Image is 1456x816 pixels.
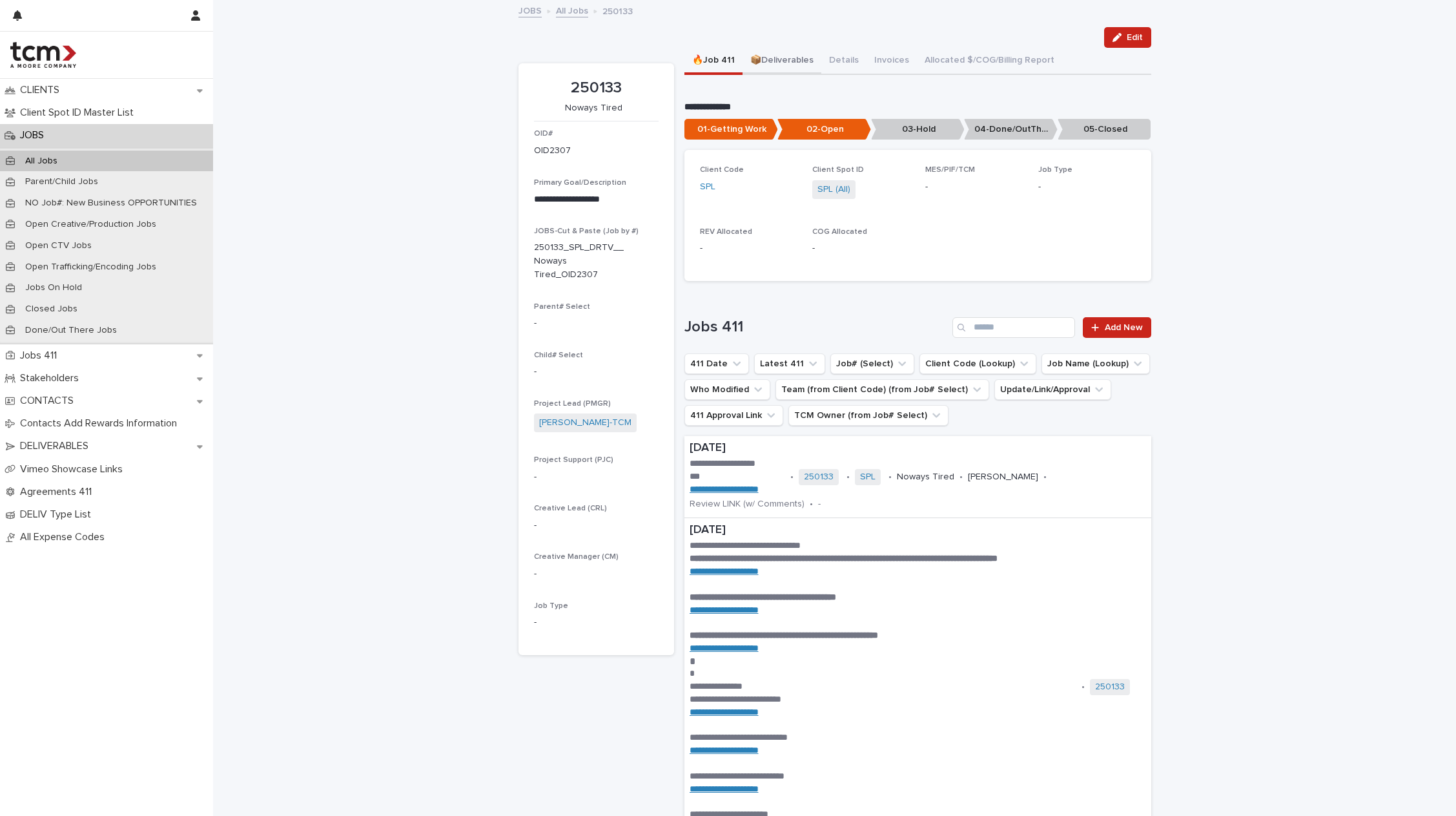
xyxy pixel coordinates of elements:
p: CLIENTS [15,84,70,96]
a: JOBS [518,3,542,17]
p: 03-Hold [871,119,965,140]
p: All Expense Codes [15,531,115,543]
p: • [1043,472,1047,483]
a: All Jobs [556,3,588,17]
p: Review LINK (w/ Comments) [690,499,805,510]
p: Jobs On Hold [15,282,92,293]
button: 411 Approval Link [684,405,783,426]
p: 04-Done/OutThere [964,119,1058,140]
p: Stakeholders [15,372,89,384]
button: TCM Owner (from Job# Select) [788,405,948,426]
button: Update/Link/Approval [994,379,1111,400]
button: Job# (Select) [830,353,914,374]
button: 📦Deliverables [743,48,821,75]
p: - [534,365,659,379]
span: Edit [1127,33,1143,42]
p: - [534,567,659,581]
p: • [888,472,892,483]
span: Add New [1105,323,1143,332]
span: Creative Manager (CM) [534,553,619,561]
p: • [810,499,813,510]
p: • [959,472,963,483]
span: Parent# Select [534,303,590,311]
span: MES/PIF/TCM [925,166,975,174]
p: Noways Tired [534,103,653,114]
p: Parent/Child Jobs [15,176,108,187]
p: JOBS [15,129,54,141]
p: - [1038,180,1136,194]
p: DELIVERABLES [15,440,99,452]
p: - [534,317,659,330]
p: Agreements 411 [15,486,102,498]
p: - [812,242,910,255]
p: - [925,180,1023,194]
p: - [700,242,797,255]
span: Project Support (PJC) [534,456,613,464]
span: Job Type [1038,166,1072,174]
span: Primary Goal/Description [534,179,626,187]
a: 250133 [804,472,834,483]
p: NO Job#: New Business OPPORTUNITIES [15,198,207,209]
p: Noways Tired [897,472,954,483]
button: Client Code (Lookup) [919,353,1036,374]
p: Client Spot ID Master List [15,107,144,119]
img: 4hMmSqQkux38exxPVZHQ [10,42,76,68]
a: 250133 [1095,682,1125,693]
span: REV Allocated [700,228,752,236]
p: Vimeo Showcase Links [15,463,133,476]
button: 411 Date [684,353,749,374]
p: - [534,470,659,484]
p: CONTACTS [15,395,84,407]
p: Closed Jobs [15,304,88,315]
p: [DATE] [690,441,1146,455]
a: SPL [860,472,876,483]
button: Allocated $/COG/Billing Report [917,48,1062,75]
p: 05-Closed [1058,119,1151,140]
span: Child# Select [534,351,583,359]
span: OID# [534,130,553,138]
p: 02-Open [777,119,871,140]
p: DELIV Type List [15,508,101,521]
p: 01-Getting Work [684,119,778,140]
a: [PERSON_NAME]-TCM [539,416,631,430]
p: OID2307 [534,144,571,158]
p: 250133_SPL_DRTV__Noways Tired_OID2307 [534,241,628,281]
a: Add New [1083,317,1151,338]
button: 🔥Job 411 [684,48,743,75]
span: Client Spot ID [812,166,864,174]
span: COG Allocated [812,228,867,236]
p: • [846,472,850,483]
p: Open Creative/Production Jobs [15,219,167,230]
p: - [818,499,821,510]
p: - [534,616,659,629]
p: [DATE] [690,523,1146,538]
button: Who Modified [684,379,770,400]
p: 250133 [602,3,633,17]
button: Invoices [866,48,917,75]
p: - [534,519,659,532]
p: Contacts Add Rewards Information [15,417,187,430]
span: Job Type [534,602,568,610]
p: • [1082,682,1085,693]
p: • [790,472,794,483]
button: Details [821,48,866,75]
p: Jobs 411 [15,350,67,362]
span: Client Code [700,166,744,174]
p: 250133 [534,79,659,98]
span: Creative Lead (CRL) [534,505,607,512]
p: All Jobs [15,156,68,167]
button: Latest 411 [754,353,825,374]
p: [PERSON_NAME] [968,472,1038,483]
h1: Jobs 411 [684,318,948,337]
p: Open CTV Jobs [15,240,102,251]
button: Job Name (Lookup) [1041,353,1150,374]
button: Edit [1104,27,1151,48]
span: Project Lead (PMGR) [534,400,611,408]
input: Search [952,317,1075,338]
a: SPL [700,180,715,194]
a: SPL (All) [817,183,850,196]
span: JOBS-Cut & Paste (Job by #) [534,227,639,235]
p: Open Trafficking/Encoding Jobs [15,262,167,273]
button: Team (from Client Code) (from Job# Select) [775,379,989,400]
